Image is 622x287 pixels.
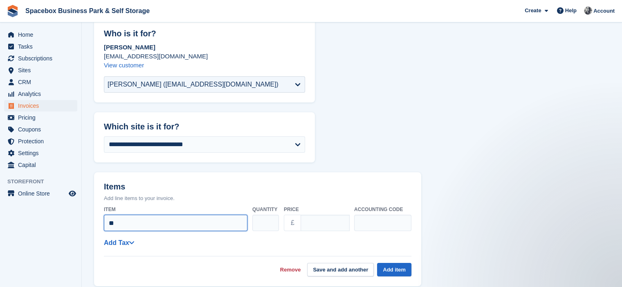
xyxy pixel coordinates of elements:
[4,124,77,135] a: menu
[18,65,67,76] span: Sites
[280,266,301,274] a: Remove
[7,178,81,186] span: Storefront
[4,41,77,52] a: menu
[18,76,67,88] span: CRM
[4,53,77,64] a: menu
[4,65,77,76] a: menu
[18,112,67,123] span: Pricing
[4,112,77,123] a: menu
[4,136,77,147] a: menu
[377,263,411,276] button: Add item
[18,29,67,40] span: Home
[565,7,577,15] span: Help
[593,7,615,15] span: Account
[67,189,77,198] a: Preview store
[252,206,279,213] label: Quantity
[7,5,19,17] img: stora-icon-8386f47178a22dfd0bd8f6a31ec36ba5ce8667c1dd55bd0f319d3a0aa187defe.svg
[104,239,134,246] a: Add Tax
[584,7,592,15] img: SUDIPTA VIRMANI
[104,29,305,38] h2: Who is it for?
[4,76,77,88] a: menu
[4,29,77,40] a: menu
[104,122,305,131] h2: Which site is it for?
[4,88,77,100] a: menu
[4,159,77,171] a: menu
[18,124,67,135] span: Coupons
[18,88,67,100] span: Analytics
[104,43,305,52] p: [PERSON_NAME]
[104,62,144,69] a: View customer
[18,136,67,147] span: Protection
[4,147,77,159] a: menu
[18,41,67,52] span: Tasks
[18,188,67,199] span: Online Store
[4,100,77,111] a: menu
[18,53,67,64] span: Subscriptions
[104,52,305,61] p: [EMAIL_ADDRESS][DOMAIN_NAME]
[18,100,67,111] span: Invoices
[4,188,77,199] a: menu
[104,194,411,202] p: Add line items to your invoice.
[22,4,153,18] a: Spacebox Business Park & Self Storage
[104,182,411,193] h2: Items
[354,206,411,213] label: Accounting code
[18,159,67,171] span: Capital
[104,206,247,213] label: Item
[307,263,374,276] button: Save and add another
[18,147,67,159] span: Settings
[525,7,541,15] span: Create
[284,206,349,213] label: Price
[108,80,278,89] div: [PERSON_NAME] ([EMAIL_ADDRESS][DOMAIN_NAME])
